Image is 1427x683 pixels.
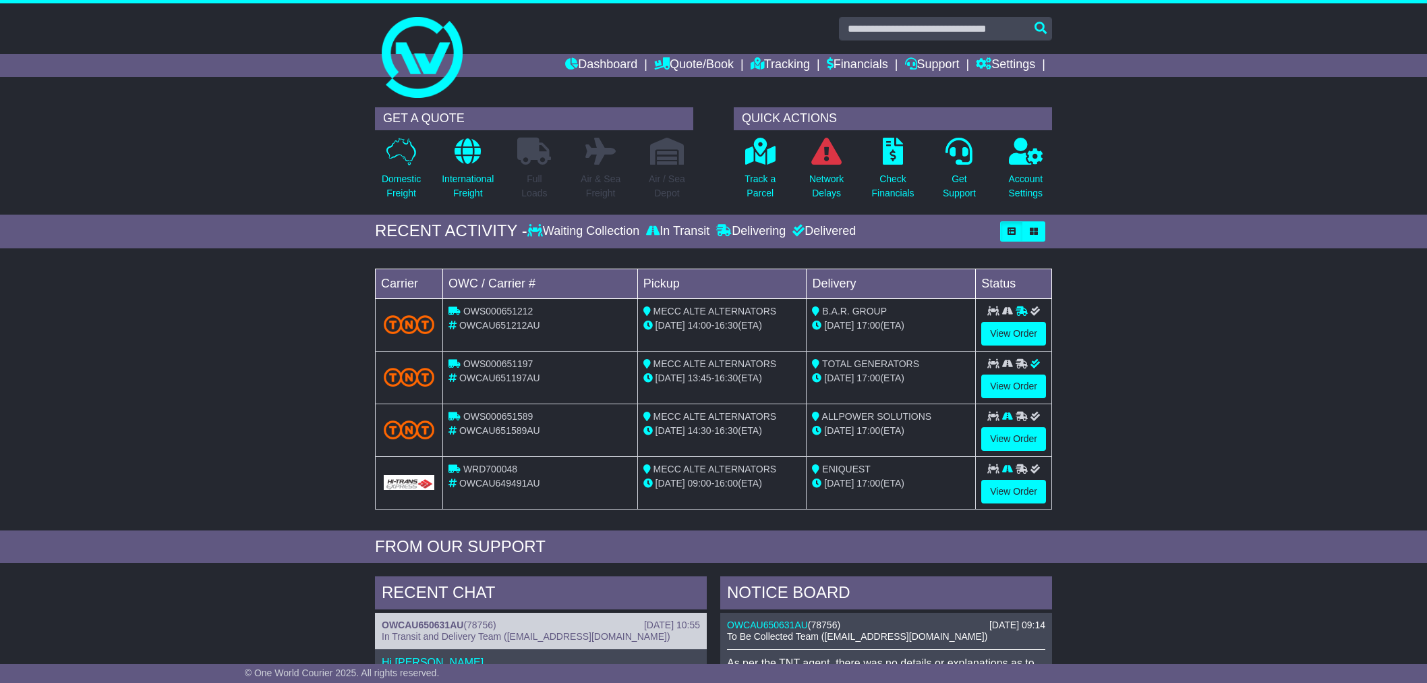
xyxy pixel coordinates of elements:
span: ENIQUEST [822,464,871,474]
span: TOTAL GENERATORS [822,358,919,369]
div: FROM OUR SUPPORT [375,537,1052,557]
div: (ETA) [812,424,970,438]
a: View Order [981,375,1046,398]
span: [DATE] [824,320,854,331]
span: OWS000651197 [463,358,533,369]
div: (ETA) [812,371,970,385]
div: - (ETA) [643,424,801,438]
div: RECENT CHAT [375,576,707,613]
span: 14:30 [688,425,711,436]
span: 78756 [467,620,493,630]
span: OWCAU649491AU [459,478,540,489]
p: Air & Sea Freight [581,172,620,200]
span: OWS000651589 [463,411,533,422]
span: OWCAU651197AU [459,373,540,383]
span: 16:30 [714,425,738,436]
span: OWCAU651212AU [459,320,540,331]
span: [DATE] [656,425,685,436]
a: Quote/Book [654,54,734,77]
div: (ETA) [812,319,970,333]
a: View Order [981,480,1046,503]
span: [DATE] [824,425,854,436]
a: NetworkDelays [809,137,844,208]
div: (ETA) [812,476,970,491]
div: Delivered [789,224,856,239]
a: CheckFinancials [871,137,915,208]
img: TNT_Domestic.png [384,315,434,333]
td: Status [976,269,1052,298]
span: OWS000651212 [463,306,533,317]
span: 16:30 [714,320,738,331]
span: [DATE] [824,373,854,383]
div: GET A QUOTE [375,107,693,130]
span: 17:00 [856,320,880,331]
div: - (ETA) [643,476,801,491]
div: NOTICE BOARD [720,576,1052,613]
p: Air / Sea Depot [649,172,685,200]
a: GetSupport [942,137,977,208]
span: ALLPOWER SOLUTIONS [822,411,932,422]
a: View Order [981,427,1046,451]
img: TNT_Domestic.png [384,420,434,439]
span: [DATE] [656,320,685,331]
span: 09:00 [688,478,711,489]
img: GetCarrierServiceLogo [384,475,434,490]
td: Delivery [807,269,976,298]
span: OWCAU651589AU [459,425,540,436]
div: Delivering [713,224,789,239]
span: 17:00 [856,373,880,383]
p: Hi [PERSON_NAME], [382,656,700,669]
span: MECC ALTE ALTERNATORS [653,411,777,422]
a: OWCAU650631AU [727,620,808,630]
div: [DATE] 09:14 [989,620,1045,631]
span: MECC ALTE ALTERNATORS [653,464,777,474]
div: - (ETA) [643,319,801,333]
p: Network Delays [809,172,844,200]
div: RECENT ACTIVITY - [375,221,527,241]
span: MECC ALTE ALTERNATORS [653,306,777,317]
a: View Order [981,322,1046,346]
div: [DATE] 10:55 [644,620,700,631]
a: Financials [827,54,888,77]
td: Pickup [637,269,807,298]
span: 17:00 [856,478,880,489]
span: In Transit and Delivery Team ([EMAIL_ADDRESS][DOMAIN_NAME]) [382,631,670,642]
p: International Freight [442,172,494,200]
span: [DATE] [656,478,685,489]
a: Settings [976,54,1035,77]
span: WRD700048 [463,464,517,474]
span: 16:00 [714,478,738,489]
div: ( ) [382,620,700,631]
a: Track aParcel [744,137,776,208]
td: OWC / Carrier # [443,269,638,298]
div: Waiting Collection [527,224,643,239]
a: Support [905,54,960,77]
img: TNT_Domestic.png [384,368,434,386]
p: Track a Parcel [745,172,776,200]
span: 16:30 [714,373,738,383]
p: Get Support [943,172,976,200]
div: - (ETA) [643,371,801,385]
span: MECC ALTE ALTERNATORS [653,358,777,369]
span: 13:45 [688,373,711,383]
span: 17:00 [856,425,880,436]
a: DomesticFreight [381,137,421,208]
span: To Be Collected Team ([EMAIL_ADDRESS][DOMAIN_NAME]) [727,631,987,642]
div: In Transit [643,224,713,239]
span: 14:00 [688,320,711,331]
span: B.A.R. GROUP [822,306,887,317]
a: AccountSettings [1008,137,1044,208]
p: Account Settings [1009,172,1043,200]
a: OWCAU650631AU [382,620,463,630]
a: InternationalFreight [441,137,494,208]
p: Domestic Freight [382,172,421,200]
a: Tracking [751,54,810,77]
p: Full Loads [517,172,551,200]
div: QUICK ACTIONS [734,107,1052,130]
td: Carrier [376,269,443,298]
span: 78756 [811,620,838,630]
div: ( ) [727,620,1045,631]
p: Check Financials [872,172,914,200]
span: [DATE] [656,373,685,383]
a: Dashboard [565,54,637,77]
